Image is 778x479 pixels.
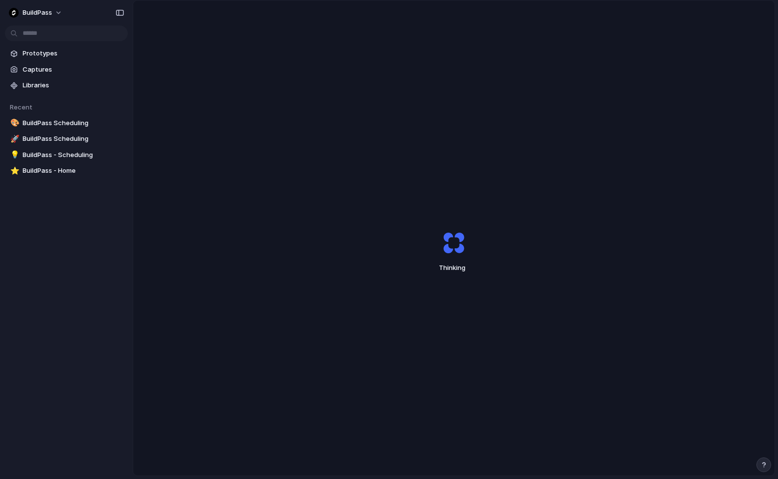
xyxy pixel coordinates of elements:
a: 🎨BuildPass Scheduling [5,116,128,131]
span: BuildPass - Home [23,166,124,176]
a: 💡BuildPass - Scheduling [5,148,128,162]
span: BuildPass [23,8,52,18]
span: BuildPass Scheduling [23,134,124,144]
a: Libraries [5,78,128,93]
button: ⭐ [9,166,19,176]
div: 🎨 [10,117,17,129]
div: 🚀 [10,133,17,145]
span: BuildPass - Scheduling [23,150,124,160]
button: 🚀 [9,134,19,144]
button: 💡 [9,150,19,160]
a: Captures [5,62,128,77]
button: 🎨 [9,118,19,128]
a: Prototypes [5,46,128,61]
span: BuildPass Scheduling [23,118,124,128]
span: Recent [10,103,32,111]
div: ⭐ [10,165,17,177]
span: Captures [23,65,124,75]
div: 💡 [10,149,17,160]
a: 🚀BuildPass Scheduling [5,132,128,146]
a: ⭐BuildPass - Home [5,163,128,178]
button: BuildPass [5,5,67,21]
span: Libraries [23,80,124,90]
span: Thinking [420,263,488,273]
span: Prototypes [23,49,124,58]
